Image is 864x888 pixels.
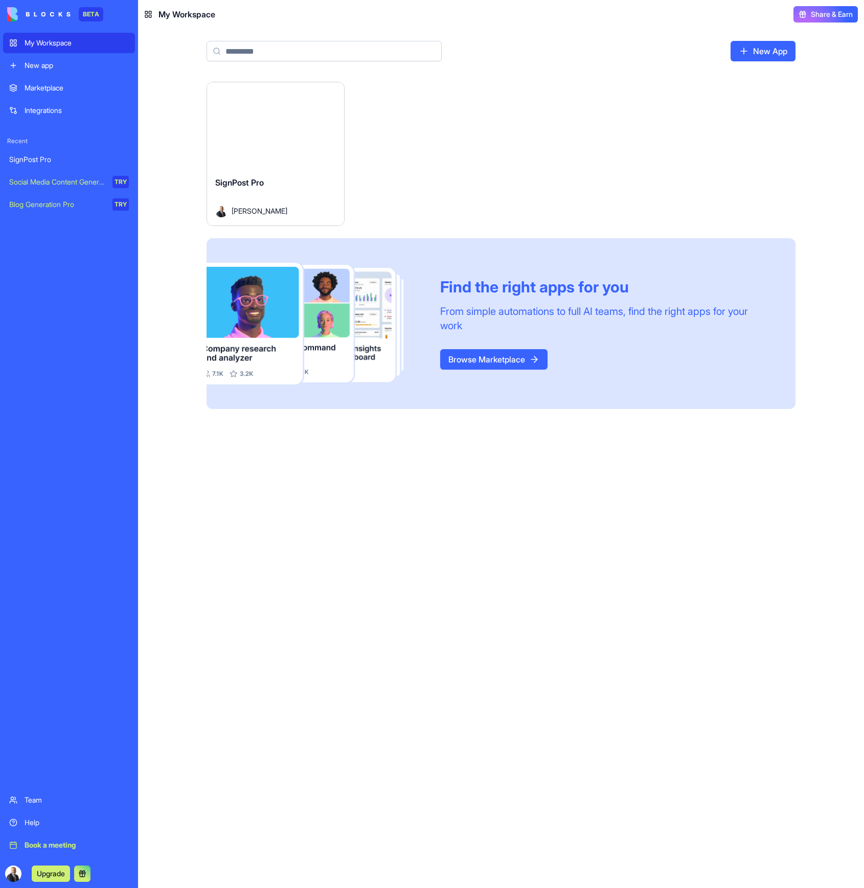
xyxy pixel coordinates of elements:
[207,263,424,385] img: Frame_181_egmpey.png
[25,105,129,116] div: Integrations
[7,7,103,21] a: BETA
[3,812,135,833] a: Help
[9,177,105,187] div: Social Media Content Generator
[25,840,129,850] div: Book a meeting
[7,7,71,21] img: logo
[3,33,135,53] a: My Workspace
[9,199,105,210] div: Blog Generation Pro
[793,6,858,22] button: Share & Earn
[3,172,135,192] a: Social Media Content GeneratorTRY
[3,149,135,170] a: SignPost Pro
[3,100,135,121] a: Integrations
[158,8,215,20] span: My Workspace
[3,194,135,215] a: Blog Generation ProTRY
[79,7,103,21] div: BETA
[232,206,287,216] span: [PERSON_NAME]
[25,60,129,71] div: New app
[32,866,70,882] button: Upgrade
[731,41,795,61] a: New App
[440,349,548,370] a: Browse Marketplace
[215,177,264,188] span: SignPost Pro
[25,817,129,828] div: Help
[3,55,135,76] a: New app
[25,83,129,93] div: Marketplace
[3,790,135,810] a: Team
[112,198,129,211] div: TRY
[207,82,345,226] a: SignPost ProAvatar[PERSON_NAME]
[112,176,129,188] div: TRY
[440,304,771,333] div: From simple automations to full AI teams, find the right apps for your work
[811,9,853,19] span: Share & Earn
[3,835,135,855] a: Book a meeting
[32,868,70,878] a: Upgrade
[440,278,771,296] div: Find the right apps for you
[3,78,135,98] a: Marketplace
[5,866,21,882] img: ACg8ocLBKVDv-t24ZmSdbx4-sXTpmyPckNZ7SWjA-tiWuwpKsCaFGmO6aA=s96-c
[25,795,129,805] div: Team
[215,205,228,217] img: Avatar
[9,154,129,165] div: SignPost Pro
[3,137,135,145] span: Recent
[25,38,129,48] div: My Workspace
